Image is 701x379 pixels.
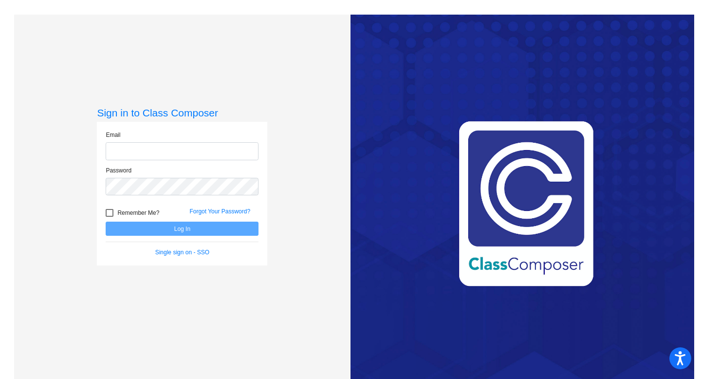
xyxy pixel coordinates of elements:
button: Log In [106,222,258,236]
a: Forgot Your Password? [189,208,250,215]
a: Single sign on - SSO [155,249,209,256]
label: Password [106,166,131,175]
span: Remember Me? [117,207,159,219]
h3: Sign in to Class Composer [97,107,267,119]
label: Email [106,131,120,139]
